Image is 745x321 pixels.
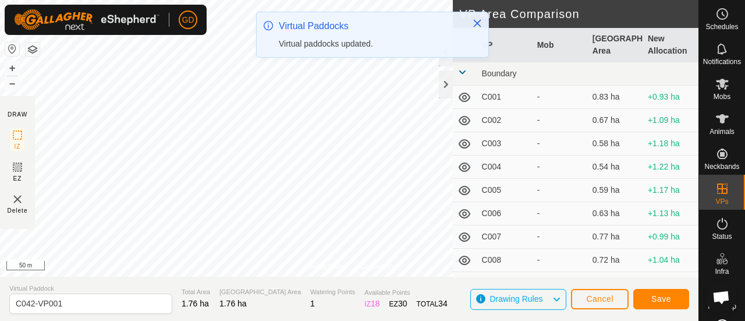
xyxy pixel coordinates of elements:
div: EZ [389,298,407,310]
span: Virtual Paddock [9,284,172,294]
div: - [537,231,583,243]
span: Delete [8,206,28,215]
th: New Allocation [643,28,698,62]
td: 0.67 ha [588,109,643,132]
td: +1.22 ha [643,156,698,179]
td: +1.17 ha [643,179,698,202]
span: GD [182,14,194,26]
div: - [537,161,583,173]
span: [GEOGRAPHIC_DATA] Area [219,287,301,297]
button: Reset Map [5,42,19,56]
td: +1.18 ha [643,132,698,156]
span: IZ [15,142,21,151]
span: 1.76 ha [182,299,209,308]
td: +1.09 ha [643,109,698,132]
button: – [5,76,19,90]
td: 0.54 ha [588,156,643,179]
td: 0.58 ha [588,132,643,156]
button: + [5,61,19,75]
td: C002 [477,109,533,132]
span: Drawing Rules [489,294,542,304]
td: C005 [477,179,533,202]
div: Virtual Paddocks [279,19,460,33]
span: Heatmap [708,303,736,310]
td: C009 [477,272,533,295]
div: IZ [364,298,379,310]
span: Watering Points [310,287,355,297]
span: 1.76 ha [219,299,247,308]
span: Schedules [705,23,738,30]
span: Boundary [482,69,517,78]
span: Notifications [703,58,741,65]
span: Status [712,233,732,240]
span: Cancel [586,294,613,304]
span: Mobs [714,93,730,100]
td: +0.95 ha [643,272,698,295]
span: Neckbands [704,163,739,170]
div: Open chat [705,281,737,313]
th: [GEOGRAPHIC_DATA] Area [588,28,643,62]
span: EZ [13,174,22,183]
div: DRAW [8,110,27,119]
span: VPs [715,198,728,205]
td: C006 [477,202,533,225]
div: - [537,254,583,266]
div: - [537,91,583,103]
th: Mob [533,28,588,62]
td: +1.13 ha [643,202,698,225]
span: Animals [709,128,735,135]
div: - [537,114,583,126]
img: VP [10,192,24,206]
div: - [537,184,583,196]
div: Virtual paddocks updated. [279,38,460,50]
th: VP [477,28,533,62]
td: C001 [477,86,533,109]
span: 30 [398,299,407,308]
button: Map Layers [26,43,40,57]
h2: VP Area Comparison [460,7,698,21]
span: Save [651,294,671,304]
td: 0.81 ha [588,272,643,295]
button: Save [633,289,689,309]
button: Cancel [571,289,629,309]
img: Gallagher Logo [14,9,159,30]
td: 0.72 ha [588,249,643,272]
span: 18 [371,299,380,308]
a: Contact Us [361,262,395,272]
td: C008 [477,249,533,272]
span: Infra [715,268,729,275]
span: 1 [310,299,315,308]
span: Total Area [182,287,210,297]
td: C004 [477,156,533,179]
td: +0.93 ha [643,86,698,109]
td: 0.77 ha [588,225,643,249]
td: +1.04 ha [643,249,698,272]
div: - [537,207,583,220]
span: 34 [438,299,448,308]
a: Privacy Policy [303,262,347,272]
span: Available Points [364,288,447,298]
td: C003 [477,132,533,156]
td: 0.83 ha [588,86,643,109]
div: TOTAL [417,298,448,310]
td: 0.59 ha [588,179,643,202]
div: - [537,137,583,150]
button: Close [469,15,485,31]
td: C007 [477,225,533,249]
td: +0.99 ha [643,225,698,249]
td: 0.63 ha [588,202,643,225]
